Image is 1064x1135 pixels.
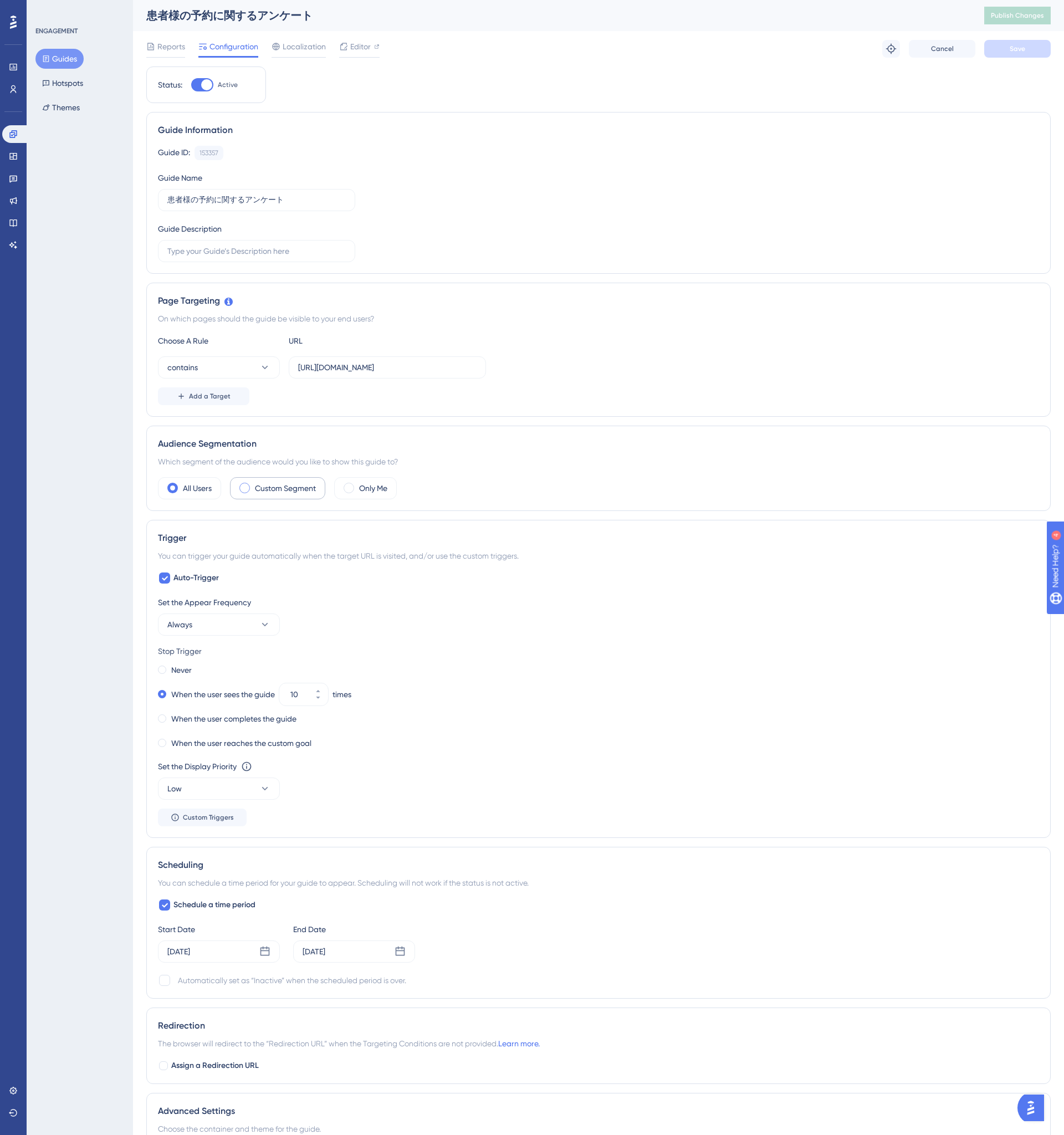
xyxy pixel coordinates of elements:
[35,49,84,69] button: Guides
[158,222,222,236] div: Guide Description
[158,760,237,773] div: Set the Display Priority
[158,1105,1039,1118] div: Advanced Settings
[293,923,415,936] div: End Date
[171,1059,259,1072] span: Assign a Redirection URL
[158,549,1039,563] div: You can trigger your guide automatically when the target URL is visited, and/or use the custom tr...
[303,945,325,958] div: [DATE]
[158,437,1039,451] div: Audience Segmentation
[171,688,275,701] label: When the user sees the guide
[171,737,311,750] label: When the user reaches the custom goal
[167,245,346,257] input: Type your Guide’s Description here
[289,334,411,347] div: URL
[158,334,280,347] div: Choose A Rule
[158,1037,540,1050] span: The browser will redirect to the “Redirection URL” when the Targeting Conditions are not provided.
[167,361,198,374] span: contains
[984,40,1051,58] button: Save
[178,974,406,987] div: Automatically set as “Inactive” when the scheduled period is over.
[1017,1091,1051,1124] iframe: UserGuiding AI Assistant Launcher
[332,688,351,701] div: times
[183,482,212,495] label: All Users
[167,618,192,631] span: Always
[158,858,1039,872] div: Scheduling
[158,124,1039,137] div: Guide Information
[146,8,956,23] div: 患者様の予約に関するアンケート
[167,782,182,795] span: Low
[35,98,86,117] button: Themes
[26,3,69,16] span: Need Help?
[158,294,1039,308] div: Page Targeting
[909,40,975,58] button: Cancel
[171,663,192,677] label: Never
[183,813,234,822] span: Custom Triggers
[359,482,387,495] label: Only Me
[173,898,255,912] span: Schedule a time period
[218,80,238,89] span: Active
[158,923,280,936] div: Start Date
[35,27,78,35] div: ENGAGEMENT
[158,171,202,185] div: Guide Name
[157,40,185,53] span: Reports
[167,194,346,206] input: Type your Guide’s Name here
[498,1039,540,1048] a: Learn more.
[167,945,190,958] div: [DATE]
[158,596,1039,609] div: Set the Appear Frequency
[158,387,249,405] button: Add a Target
[298,361,477,374] input: yourwebsite.com/path
[35,73,90,93] button: Hotspots
[158,312,1039,325] div: On which pages should the guide be visible to your end users?
[209,40,258,53] span: Configuration
[158,146,190,160] div: Guide ID:
[158,1019,1039,1032] div: Redirection
[350,40,371,53] span: Editor
[158,78,182,91] div: Status:
[984,7,1051,24] button: Publish Changes
[158,356,280,379] button: contains
[1010,44,1025,53] span: Save
[158,455,1039,468] div: Which segment of the audience would you like to show this guide to?
[158,876,1039,889] div: You can schedule a time period for your guide to appear. Scheduling will not work if the status i...
[991,11,1044,20] span: Publish Changes
[931,44,954,53] span: Cancel
[158,778,280,800] button: Low
[189,392,231,401] span: Add a Target
[158,531,1039,545] div: Trigger
[171,712,296,725] label: When the user completes the guide
[158,613,280,636] button: Always
[173,571,219,585] span: Auto-Trigger
[158,645,1039,658] div: Stop Trigger
[77,6,80,14] div: 4
[199,149,218,157] div: 153357
[255,482,316,495] label: Custom Segment
[283,40,326,53] span: Localization
[158,809,247,826] button: Custom Triggers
